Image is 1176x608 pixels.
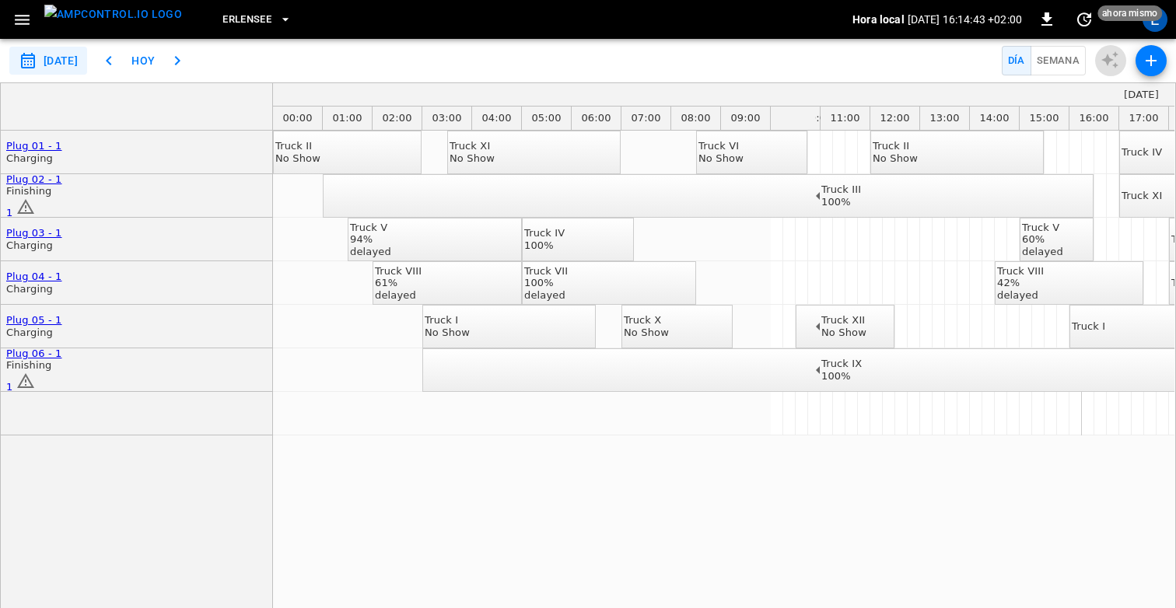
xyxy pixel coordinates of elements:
[6,283,62,295] div: Charging
[522,107,572,130] div: 05:00
[1069,107,1119,130] div: 16:00
[375,277,422,289] div: 61%
[970,107,1020,130] div: 14:00
[1119,107,1169,130] div: 17:00
[821,358,862,370] div: Truck IX
[1002,46,1031,76] button: Día
[821,107,870,130] div: 11:00
[6,207,35,218] a: 1
[997,277,1044,289] div: 42%
[524,289,568,302] div: delayed
[698,152,744,165] div: No Show
[572,107,621,130] div: 06:00
[323,107,373,130] div: 01:00
[375,289,422,302] div: delayed
[6,271,62,282] a: Plug 04 - 1
[425,314,470,327] div: Truck I
[6,152,62,165] div: Charging
[821,370,862,383] div: 100%
[6,359,62,372] div: Finishing
[6,314,62,326] a: Plug 05 - 1
[821,183,861,196] div: Truck III
[350,246,391,258] div: delayed
[671,107,721,130] div: 08:00
[852,12,905,27] p: Hora local
[6,239,62,252] div: Charging
[350,233,391,246] div: 94%
[1022,246,1063,258] div: delayed
[6,185,62,197] div: Finishing
[216,5,298,35] button: Erlensee
[821,327,866,339] div: No Show
[1122,190,1162,202] div: Truck XI
[1122,146,1162,159] div: Truck IV
[621,107,671,130] div: 07:00
[1072,320,1105,333] div: Truck I
[524,277,568,289] div: 100%
[44,5,182,24] img: ampcontrol.io logo
[821,314,866,327] div: Truck XII
[350,222,391,234] div: Truck V
[6,327,62,339] div: Charging
[821,196,861,208] div: 100%
[422,107,472,130] div: 03:00
[1124,89,1159,101] div: [DATE]
[450,152,495,165] div: No Show
[997,289,1044,302] div: delayed
[524,239,565,252] div: 100%
[275,152,320,165] div: No Show
[222,11,271,29] span: Erlensee
[425,327,470,339] div: No Show
[624,327,669,339] div: No Show
[870,107,920,130] div: 12:00
[1031,46,1086,76] button: Semana
[373,107,422,130] div: 02:00
[524,265,568,278] div: Truck VII
[6,173,62,185] a: Plug 02 - 1
[698,140,744,152] div: Truck VI
[1097,5,1162,21] span: ahora mismo
[721,107,771,130] div: 09:00
[118,47,168,75] button: Hoy
[275,140,320,152] div: Truck II
[472,107,522,130] div: 04:00
[908,12,1022,27] p: [DATE] 16:14:43 +02:00
[624,314,669,327] div: Truck X
[6,207,12,218] span: 1
[873,140,918,152] div: Truck II
[803,112,832,124] div: 10:00
[450,140,495,152] div: Truck XI
[6,227,62,239] a: Plug 03 - 1
[6,140,62,152] a: Plug 01 - 1
[1022,233,1063,246] div: 60%
[6,381,35,393] a: 1
[524,227,565,239] div: Truck IV
[873,152,918,165] div: No Show
[920,107,970,130] div: 13:00
[1095,45,1126,76] button: La optimización de reservas está desactivada, ya que Ampcontrol no puede encontrar rutas planific...
[6,381,12,393] span: 1
[273,107,323,130] div: 00:00
[1020,107,1069,130] div: 15:00
[375,265,422,278] div: Truck VIII
[997,265,1044,278] div: Truck VIII
[1022,222,1063,234] div: Truck V
[1072,7,1097,32] button: set refresh interval
[6,348,62,359] a: Plug 06 - 1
